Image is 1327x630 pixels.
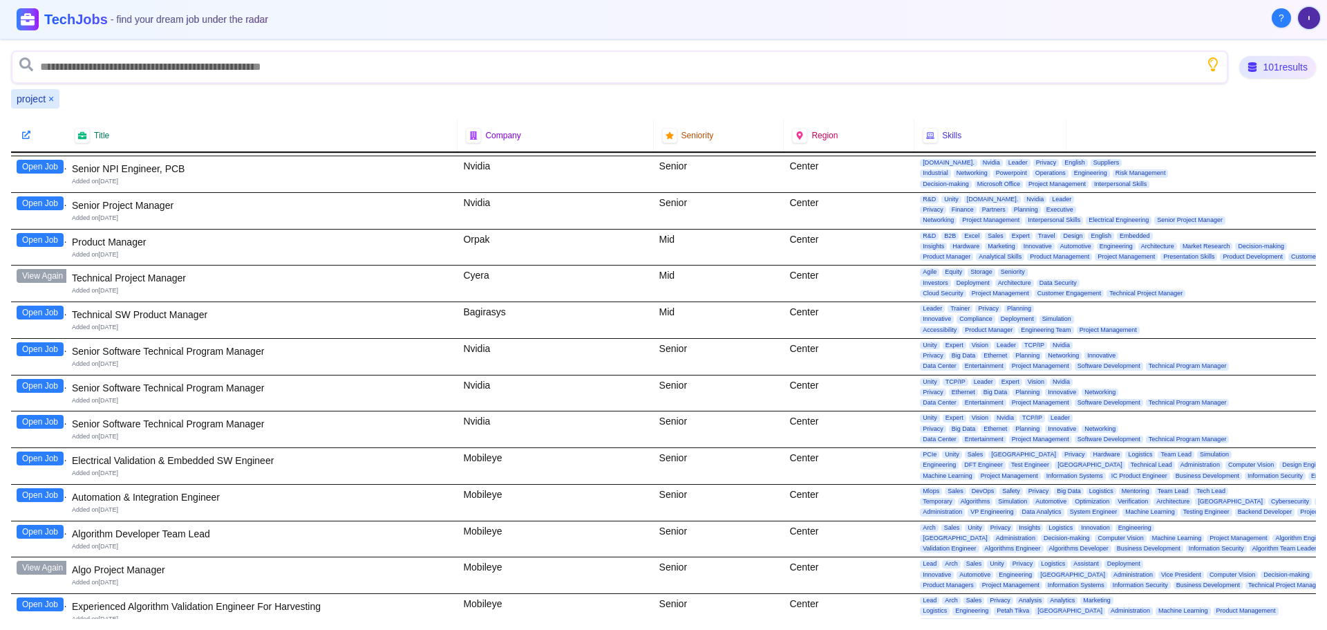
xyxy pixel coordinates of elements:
span: Industrial [920,169,951,177]
span: Leader [1049,196,1074,203]
span: Innovative [920,315,954,323]
span: Company [485,130,520,141]
span: Analytical Skills [976,253,1024,261]
span: [DOMAIN_NAME]. [964,196,1022,203]
span: PCIe [920,451,939,458]
span: Innovative [1045,425,1079,433]
span: Customer Engagement [1035,290,1104,297]
span: Information Systems [1044,472,1106,480]
button: Open Job [17,452,64,465]
span: Expert [943,342,966,349]
span: Project Management [969,290,1032,297]
button: View Again [17,561,68,575]
div: Center [784,193,914,229]
span: Big Data [1054,488,1084,495]
div: Technical SW Product Manager [72,308,452,322]
span: Travel [1035,232,1058,240]
span: Seniority [681,130,714,141]
span: Leader [1048,414,1073,422]
span: R&D [920,232,939,240]
span: Nvidia [1050,378,1073,386]
div: Senior [654,448,784,484]
div: Senior [654,156,784,192]
div: Senior [654,521,784,557]
span: Administration [920,508,965,516]
div: Mobileye [458,557,653,593]
span: Presentation Skills [1160,253,1217,261]
span: Insights [1016,524,1043,532]
div: Added on [DATE] [72,432,452,441]
span: Compliance [957,315,995,323]
span: Marketing [985,243,1018,250]
div: Algo Project Manager [72,563,452,577]
span: ? [1279,11,1284,25]
div: Senior Software Technical Program Manager [72,344,452,358]
span: Logistics [1038,560,1068,568]
span: Nvidia [994,414,1017,422]
div: Added on [DATE] [72,250,452,259]
span: Project Management [978,472,1041,480]
button: Open Job [17,488,64,502]
span: System Engineer [1067,508,1120,516]
div: Senior [654,376,784,411]
span: Data Center [920,399,959,407]
div: Nvidia [458,376,653,411]
span: Vision [1025,378,1047,386]
span: Mlops [920,488,942,495]
span: Partners [979,206,1008,214]
span: Cloud Security [920,290,966,297]
div: Center [784,557,914,593]
span: Algorithm Team Leader [1250,545,1319,553]
span: Software Development [1075,399,1143,407]
span: Unity [987,560,1007,568]
div: Added on [DATE] [72,214,452,223]
span: Engineering [920,461,959,469]
span: Algorithms Engineer [982,545,1044,553]
span: Planning [1013,352,1042,360]
span: Technical Program Manager [1146,362,1230,370]
span: Storage [968,268,995,276]
span: Ethernet [981,352,1010,360]
span: Title [94,130,109,141]
span: Privacy [1033,159,1060,167]
div: Added on [DATE] [72,396,452,405]
div: Nvidia [458,339,653,375]
span: Automotive [1033,498,1069,506]
div: Mid [654,230,784,266]
button: Open Job [17,342,64,356]
span: B2B [941,232,959,240]
button: User menu [1297,6,1321,30]
span: Finance [949,206,977,214]
span: Networking [920,216,957,224]
span: Architecture [1138,243,1177,250]
span: TCP/IP [943,378,968,386]
span: Tech Lead [1194,488,1228,495]
div: Center [784,411,914,447]
span: Expert [943,414,966,422]
span: Data Security [1037,279,1080,287]
span: Project Management [959,216,1022,224]
div: Added on [DATE] [72,286,452,295]
span: Vision [969,414,991,422]
span: Privacy [1026,488,1052,495]
span: Privacy [988,524,1014,532]
div: Senior Software Technical Program Manager [72,417,452,431]
span: Simulation [1039,315,1074,323]
span: Team Lead [1158,451,1194,458]
span: Ethernet [981,425,1010,433]
span: Machine Learning [1149,535,1205,542]
div: Added on [DATE] [72,177,452,186]
span: Technical Program Manager [1146,399,1230,407]
span: Business Development [1173,472,1242,480]
span: Hardware [1090,451,1122,458]
span: Test Engineer [1008,461,1052,469]
span: Unity [920,378,940,386]
span: Market Research [1180,243,1233,250]
span: Project Management [1009,399,1072,407]
span: Decision-making [920,180,972,188]
span: Deployment [954,279,992,287]
div: Center [784,156,914,192]
span: Logistics [1125,451,1155,458]
div: Nvidia [458,193,653,229]
span: Safety [999,488,1023,495]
